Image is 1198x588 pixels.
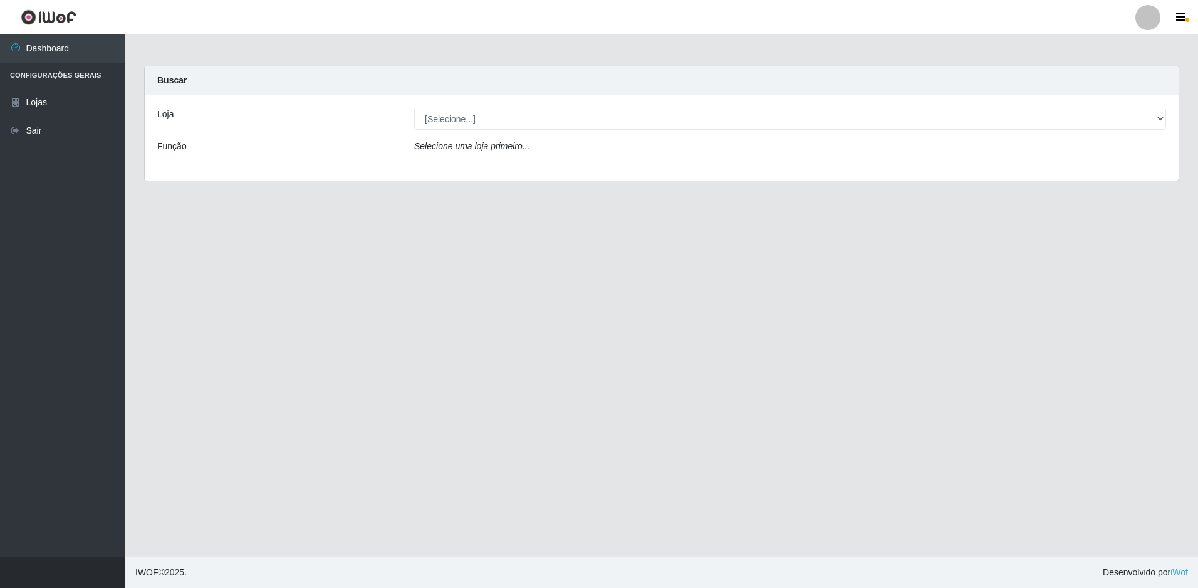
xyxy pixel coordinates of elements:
label: Loja [157,108,174,121]
span: IWOF [135,567,159,577]
img: CoreUI Logo [21,9,76,25]
label: Função [157,140,187,153]
a: iWof [1170,567,1188,577]
i: Selecione uma loja primeiro... [414,141,529,151]
span: Desenvolvido por [1103,566,1188,579]
strong: Buscar [157,75,187,85]
span: © 2025 . [135,566,187,579]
